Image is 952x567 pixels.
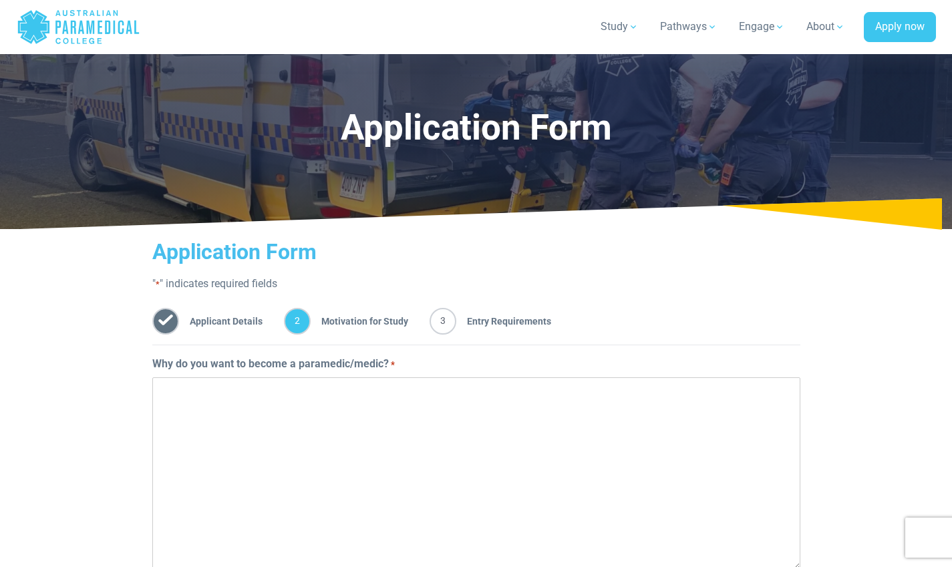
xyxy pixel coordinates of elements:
[430,308,456,335] span: 3
[456,308,551,335] span: Entry Requirements
[284,308,311,335] span: 2
[132,107,821,149] h1: Application Form
[152,276,800,292] p: " " indicates required fields
[731,8,793,45] a: Engage
[798,8,853,45] a: About
[593,8,647,45] a: Study
[152,356,395,372] label: Why do you want to become a paramedic/medic?
[179,308,263,335] span: Applicant Details
[652,8,726,45] a: Pathways
[17,5,140,49] a: Australian Paramedical College
[152,308,179,335] span: 1
[864,12,936,43] a: Apply now
[152,239,800,264] h2: Application Form
[311,308,408,335] span: Motivation for Study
